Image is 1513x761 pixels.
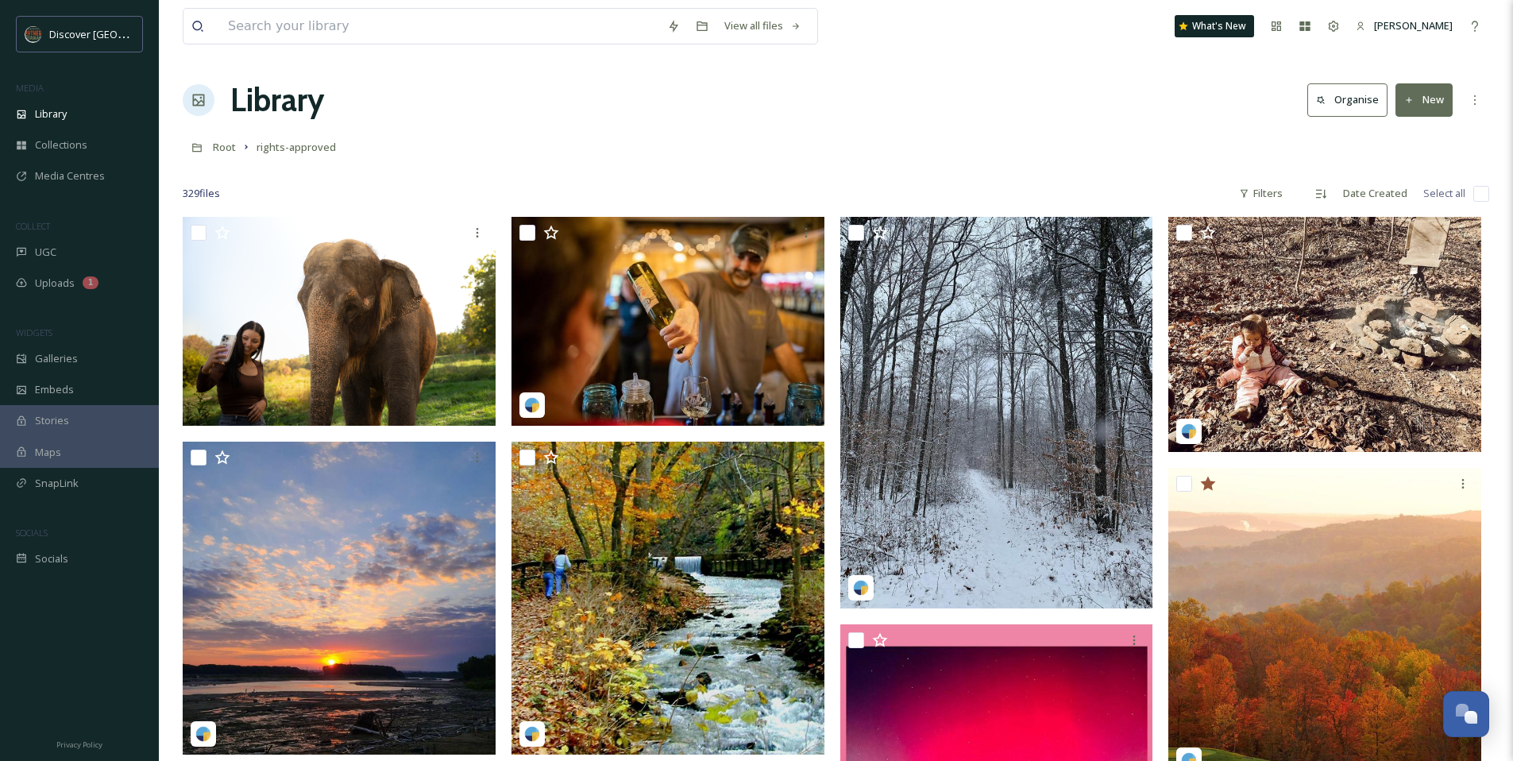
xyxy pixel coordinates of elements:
span: Root [213,140,236,154]
span: Galleries [35,351,78,366]
img: snapsea-logo.png [524,726,540,742]
a: Root [213,137,236,156]
img: SIN-logo.svg [25,26,41,42]
span: rights-approved [257,140,336,154]
span: Media Centres [35,168,105,183]
div: 1 [83,276,98,289]
a: [PERSON_NAME] [1348,10,1461,41]
input: Search your library [220,9,659,44]
span: Collections [35,137,87,153]
a: rights-approved [257,137,336,156]
a: What's New [1175,15,1254,37]
button: Open Chat [1443,691,1489,737]
img: drlinds_9ab28073-d190-8ecd-2b8c-2c28fce6b339.jpg [1168,217,1481,452]
img: snapsea-logo.png [1181,423,1197,439]
span: SnapLink [35,476,79,491]
span: 329 file s [183,186,220,201]
a: Privacy Policy [56,734,102,753]
span: SOCIALS [16,527,48,539]
span: Socials [35,551,68,566]
span: MEDIA [16,82,44,94]
span: Library [35,106,67,122]
img: DSC09872 (1).png [183,217,496,426]
span: Select all [1423,186,1465,201]
span: COLLECT [16,220,50,232]
img: limestonecountry_a29d784d-bc8a-7805-52df-8c0a34c67589.jpg [511,442,824,755]
span: WIDGETS [16,326,52,338]
span: Uploads [35,276,75,291]
img: snapsea-logo.png [195,726,211,742]
a: Library [230,76,324,124]
button: New [1395,83,1453,116]
span: UGC [35,245,56,260]
img: discoversoin_a9d516c0-321f-a946-7512-a7c0b07be10e.jpg [511,217,824,426]
div: Filters [1231,178,1291,209]
img: snapsea-logo.png [524,397,540,413]
img: hikingmamabear_18016867912476347.jpg [840,217,1153,608]
span: Stories [35,413,69,428]
span: Discover [GEOGRAPHIC_DATA][US_STATE] [49,26,248,41]
span: Maps [35,445,61,460]
span: Embeds [35,382,74,397]
button: Organise [1307,83,1388,116]
div: Date Created [1335,178,1415,209]
span: [PERSON_NAME] [1374,18,1453,33]
a: View all files [716,10,809,41]
img: snapsea-logo.png [853,580,869,596]
span: Privacy Policy [56,740,102,750]
img: skip.heras_88ecc7fa-eebb-dfaf-42cc-49ebcd7d6d90.jpg [183,442,496,755]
